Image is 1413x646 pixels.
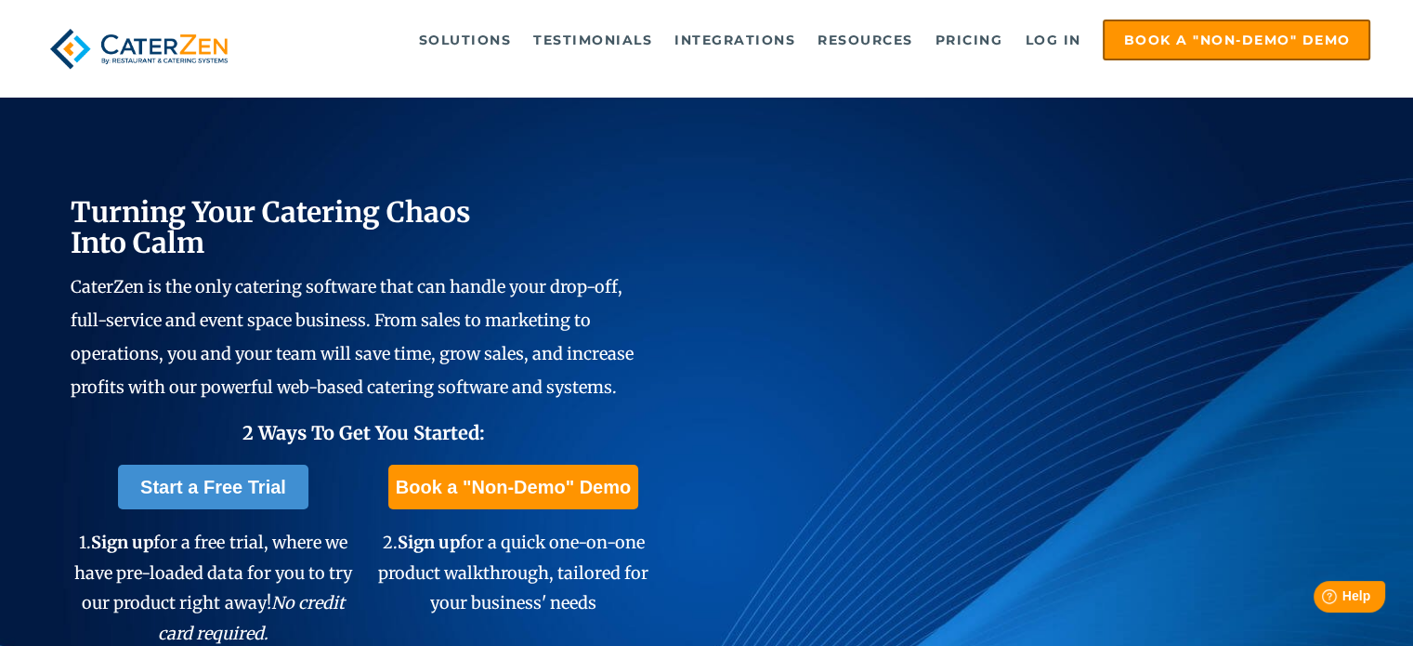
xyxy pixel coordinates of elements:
[410,21,521,59] a: Solutions
[397,532,459,553] span: Sign up
[71,276,634,398] span: CaterZen is the only catering software that can handle your drop-off, full-service and event spac...
[269,20,1370,60] div: Navigation Menu
[524,21,661,59] a: Testimonials
[74,532,351,643] span: 1. for a free trial, where we have pre-loaded data for you to try our product right away!
[43,20,236,78] img: caterzen
[1103,20,1370,60] a: Book a "Non-Demo" Demo
[378,532,648,613] span: 2. for a quick one-on-one product walkthrough, tailored for your business' needs
[242,421,484,444] span: 2 Ways To Get You Started:
[808,21,922,59] a: Resources
[118,465,308,509] a: Start a Free Trial
[1015,21,1090,59] a: Log in
[158,592,345,643] em: No credit card required.
[1248,573,1393,626] iframe: Help widget launcher
[91,532,153,553] span: Sign up
[388,465,638,509] a: Book a "Non-Demo" Demo
[926,21,1013,59] a: Pricing
[665,21,805,59] a: Integrations
[71,194,471,260] span: Turning Your Catering Chaos Into Calm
